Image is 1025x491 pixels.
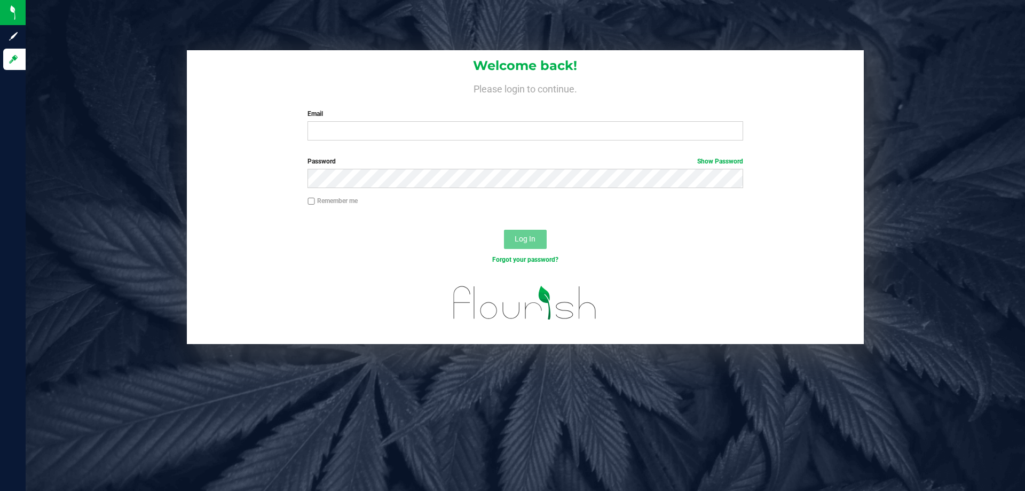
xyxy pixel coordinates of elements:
[307,109,743,119] label: Email
[187,81,864,94] h4: Please login to continue.
[697,158,743,165] a: Show Password
[440,276,610,330] img: flourish_logo.svg
[504,230,547,249] button: Log In
[187,59,864,73] h1: Welcome back!
[515,235,535,243] span: Log In
[8,54,19,65] inline-svg: Log in
[307,198,315,205] input: Remember me
[307,196,358,206] label: Remember me
[307,158,336,165] span: Password
[492,256,558,263] a: Forgot your password?
[8,31,19,42] inline-svg: Sign up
